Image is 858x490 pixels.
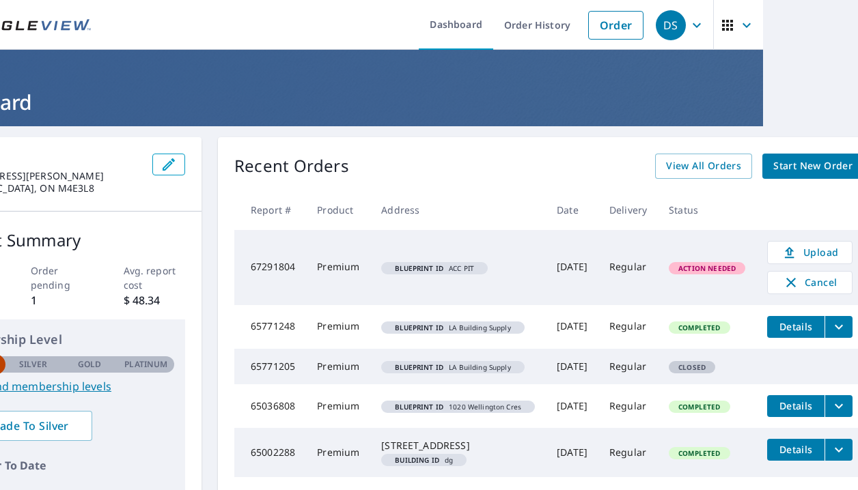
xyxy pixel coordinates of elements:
td: Regular [598,384,658,428]
p: Recent Orders [234,154,349,179]
span: ACC PIT [387,265,482,272]
span: Completed [670,323,728,332]
div: [STREET_ADDRESS] [381,439,535,452]
th: Date [546,190,598,230]
span: Closed [670,362,714,372]
span: 1020 Wellington Cres [387,403,529,410]
td: 65771205 [234,349,306,384]
span: Action Needed [670,263,744,273]
th: Product [306,190,370,230]
td: [DATE] [546,349,598,384]
span: Details [775,320,816,333]
em: Blueprint ID [395,364,443,371]
a: Upload [767,241,853,264]
p: 1 [31,292,93,308]
button: detailsBtn-65036808 [767,395,825,417]
span: Start New Order [773,158,853,175]
span: LA Building Supply [387,364,519,371]
td: 65002288 [234,428,306,477]
td: Premium [306,305,370,349]
button: filesDropdownBtn-65771248 [825,316,853,338]
td: Regular [598,305,658,349]
span: Details [775,399,816,412]
span: Upload [776,244,844,261]
button: Cancel [767,271,853,294]
span: Cancel [781,274,838,291]
span: Completed [670,402,728,412]
th: Address [370,190,546,230]
td: Regular [598,349,658,384]
a: Order [588,11,643,40]
td: [DATE] [546,384,598,428]
td: Premium [306,384,370,428]
td: [DATE] [546,230,598,305]
button: filesDropdownBtn-65036808 [825,395,853,417]
span: Details [775,443,816,456]
span: Completed [670,448,728,458]
p: Order pending [31,263,93,292]
p: Platinum [124,358,167,371]
th: Report # [234,190,306,230]
td: Premium [306,349,370,384]
span: dg [387,457,461,463]
td: Premium [306,230,370,305]
em: Blueprint ID [395,324,443,331]
span: LA Building Supply [387,324,519,331]
td: 65771248 [234,305,306,349]
button: detailsBtn-65002288 [767,439,825,461]
em: Blueprint ID [395,403,443,410]
p: Gold [78,358,101,371]
td: Premium [306,428,370,477]
span: View All Orders [666,158,741,175]
p: Silver [19,358,48,371]
td: 67291804 [234,230,306,305]
td: [DATE] [546,428,598,477]
td: [DATE] [546,305,598,349]
button: filesDropdownBtn-65002288 [825,439,853,461]
em: Building ID [395,457,439,463]
p: Avg. report cost [124,263,186,292]
th: Delivery [598,190,658,230]
a: View All Orders [655,154,752,179]
td: 65036808 [234,384,306,428]
em: Blueprint ID [395,265,443,272]
p: $ 48.34 [124,292,186,308]
button: detailsBtn-65771248 [767,316,825,338]
th: Status [658,190,756,230]
div: DS [656,10,686,40]
td: Regular [598,428,658,477]
td: Regular [598,230,658,305]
